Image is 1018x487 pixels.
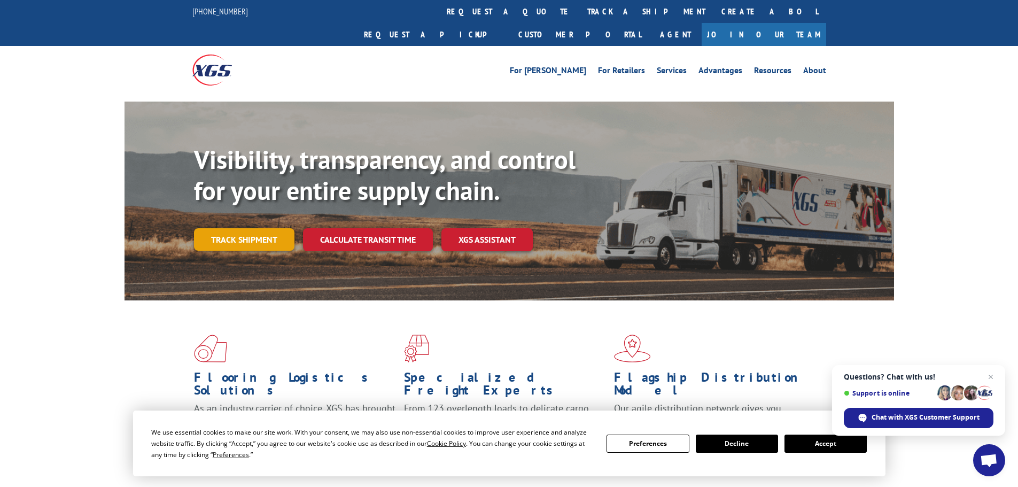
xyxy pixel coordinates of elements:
button: Decline [696,435,778,453]
a: Services [657,66,687,78]
button: Preferences [607,435,689,453]
img: xgs-icon-focused-on-flooring-red [404,335,429,362]
span: Cookie Policy [427,439,466,448]
a: [PHONE_NUMBER] [192,6,248,17]
span: As an industry carrier of choice, XGS has brought innovation and dedication to flooring logistics... [194,402,395,440]
a: Request a pickup [356,23,510,46]
h1: Specialized Freight Experts [404,371,606,402]
span: Our agile distribution network gives you nationwide inventory management on demand. [614,402,811,427]
button: Accept [784,435,867,453]
a: Customer Portal [510,23,649,46]
span: Chat with XGS Customer Support [872,413,980,422]
a: For Retailers [598,66,645,78]
a: XGS ASSISTANT [441,228,533,251]
a: Agent [649,23,702,46]
a: Join Our Team [702,23,826,46]
span: Preferences [213,450,249,459]
a: Track shipment [194,228,294,251]
a: Calculate transit time [303,228,433,251]
img: xgs-icon-flagship-distribution-model-red [614,335,651,362]
a: For [PERSON_NAME] [510,66,586,78]
div: Cookie Consent Prompt [133,411,885,476]
span: Chat with XGS Customer Support [844,408,993,428]
a: Advantages [698,66,742,78]
a: Open chat [973,444,1005,476]
div: We use essential cookies to make our site work. With your consent, we may also use non-essential ... [151,427,594,460]
a: About [803,66,826,78]
span: Questions? Chat with us! [844,373,993,381]
p: From 123 overlength loads to delicate cargo, our experienced staff knows the best way to move you... [404,402,606,450]
a: Resources [754,66,791,78]
h1: Flagship Distribution Model [614,371,816,402]
span: Support is online [844,389,934,397]
h1: Flooring Logistics Solutions [194,371,396,402]
b: Visibility, transparency, and control for your entire supply chain. [194,143,576,207]
img: xgs-icon-total-supply-chain-intelligence-red [194,335,227,362]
